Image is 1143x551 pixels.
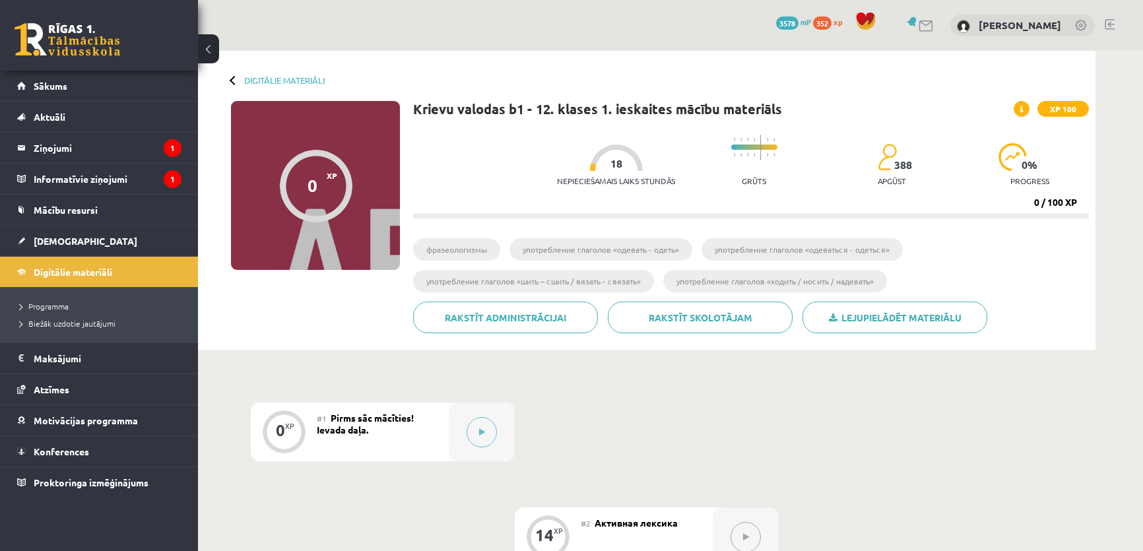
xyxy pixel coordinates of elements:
img: Stīvens Kuzmenko [957,20,970,33]
img: icon-short-line-57e1e144782c952c97e751825c79c345078a6d821885a25fce030b3d8c18986b.svg [754,153,755,156]
div: XP [285,422,294,430]
a: Digitālie materiāli [244,75,325,85]
img: icon-progress-161ccf0a02000e728c5f80fcf4c31c7af3da0e1684b2b1d7c360e028c24a22f1.svg [998,143,1027,171]
span: [DEMOGRAPHIC_DATA] [34,235,137,247]
p: Nepieciešamais laiks stundās [557,176,675,185]
img: icon-short-line-57e1e144782c952c97e751825c79c345078a6d821885a25fce030b3d8c18986b.svg [767,153,768,156]
p: apgūst [878,176,906,185]
span: XP [327,171,337,180]
a: 352 xp [813,16,849,27]
a: 3578 mP [776,16,811,27]
img: icon-short-line-57e1e144782c952c97e751825c79c345078a6d821885a25fce030b3d8c18986b.svg [734,153,735,156]
span: Sākums [34,80,67,92]
span: Programma [20,301,69,311]
a: [PERSON_NAME] [979,18,1061,32]
a: Mācību resursi [17,195,181,225]
div: 0 [276,424,285,436]
legend: Maksājumi [34,343,181,373]
span: mP [800,16,811,27]
div: 14 [535,529,554,541]
a: Lejupielādēt materiālu [802,302,987,333]
span: Atzīmes [34,383,69,395]
span: Активная лексика [595,517,678,529]
a: Rakstīt skolotājam [608,302,793,333]
a: Programma [20,300,185,312]
span: 352 [813,16,832,30]
span: XP 100 [1037,101,1089,117]
li: употребление глаголов «одевать - одеть» [509,238,692,261]
a: Sākums [17,71,181,101]
img: icon-short-line-57e1e144782c952c97e751825c79c345078a6d821885a25fce030b3d8c18986b.svg [734,138,735,141]
img: icon-short-line-57e1e144782c952c97e751825c79c345078a6d821885a25fce030b3d8c18986b.svg [754,138,755,141]
a: Biežāk uzdotie jautājumi [20,317,185,329]
li: фразеологизмы [413,238,500,261]
li: употребление глаголов «ходить / носить / надевать» [663,270,887,292]
li: употребление глаголов «одеваться - одеться» [702,238,903,261]
p: progress [1010,176,1049,185]
span: Motivācijas programma [34,414,138,426]
legend: Ziņojumi [34,133,181,163]
img: icon-short-line-57e1e144782c952c97e751825c79c345078a6d821885a25fce030b3d8c18986b.svg [740,153,742,156]
img: icon-short-line-57e1e144782c952c97e751825c79c345078a6d821885a25fce030b3d8c18986b.svg [767,138,768,141]
span: Proktoringa izmēģinājums [34,476,148,488]
a: Aktuāli [17,102,181,132]
span: #1 [317,413,327,424]
div: 0 [308,176,317,195]
p: Grūts [742,176,766,185]
i: 1 [164,139,181,157]
span: 388 [894,159,912,171]
span: Pirms sāc mācīties! Ievada daļa. [317,412,414,436]
img: icon-long-line-d9ea69661e0d244f92f715978eff75569469978d946b2353a9bb055b3ed8787d.svg [760,135,762,160]
a: Informatīvie ziņojumi1 [17,164,181,194]
a: Digitālie materiāli [17,257,181,287]
a: Maksājumi [17,343,181,373]
span: Aktuāli [34,111,65,123]
a: Rakstīt administrācijai [413,302,598,333]
img: icon-short-line-57e1e144782c952c97e751825c79c345078a6d821885a25fce030b3d8c18986b.svg [747,153,748,156]
span: Mācību resursi [34,204,98,216]
img: icon-short-line-57e1e144782c952c97e751825c79c345078a6d821885a25fce030b3d8c18986b.svg [773,153,775,156]
div: XP [554,527,563,535]
img: students-c634bb4e5e11cddfef0936a35e636f08e4e9abd3cc4e673bd6f9a4125e45ecb1.svg [878,143,897,171]
span: Konferences [34,445,89,457]
span: 3578 [776,16,799,30]
li: употребление глаголов «шить – сшить / вязать - связать» [413,270,654,292]
a: Motivācijas programma [17,405,181,436]
span: Digitālie materiāli [34,266,112,278]
i: 1 [164,170,181,188]
span: 18 [610,158,622,170]
img: icon-short-line-57e1e144782c952c97e751825c79c345078a6d821885a25fce030b3d8c18986b.svg [773,138,775,141]
span: xp [833,16,842,27]
a: Proktoringa izmēģinājums [17,467,181,498]
a: Ziņojumi1 [17,133,181,163]
legend: Informatīvie ziņojumi [34,164,181,194]
span: Biežāk uzdotie jautājumi [20,318,115,329]
a: Atzīmes [17,374,181,405]
img: icon-short-line-57e1e144782c952c97e751825c79c345078a6d821885a25fce030b3d8c18986b.svg [740,138,742,141]
span: 0 % [1022,159,1038,171]
span: #2 [581,518,591,529]
img: icon-short-line-57e1e144782c952c97e751825c79c345078a6d821885a25fce030b3d8c18986b.svg [747,138,748,141]
a: Rīgas 1. Tālmācības vidusskola [15,23,120,56]
a: [DEMOGRAPHIC_DATA] [17,226,181,256]
h1: Krievu valodas b1 - 12. klases 1. ieskaites mācību materiāls [413,101,782,117]
a: Konferences [17,436,181,467]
